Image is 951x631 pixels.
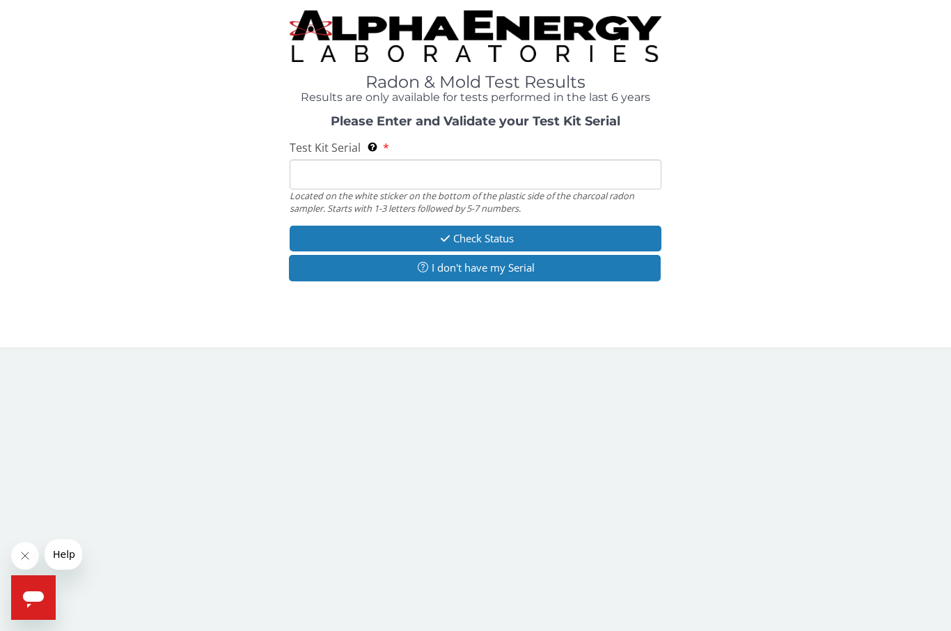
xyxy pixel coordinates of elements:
h1: Radon & Mold Test Results [290,73,661,91]
button: Check Status [290,226,661,251]
strong: Please Enter and Validate your Test Kit Serial [331,114,620,129]
div: Located on the white sticker on the bottom of the plastic side of the charcoal radon sampler. Sta... [290,189,661,215]
iframe: Button to launch messaging window [11,575,56,620]
img: TightCrop.jpg [290,10,661,62]
span: Test Kit Serial [290,140,361,155]
iframe: Message from company [45,539,82,570]
h4: Results are only available for tests performed in the last 6 years [290,91,661,104]
button: I don't have my Serial [289,255,661,281]
iframe: Close message [11,542,39,570]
